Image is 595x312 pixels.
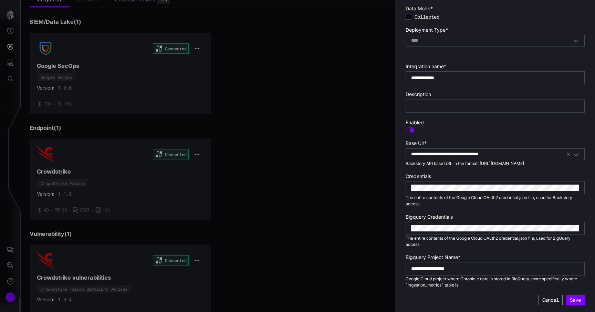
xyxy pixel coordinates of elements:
[406,236,571,247] span: The entire contents of the Google Cloud OAuth2 credential.json file, used for BigQuery access
[566,295,585,305] button: Save
[406,6,585,12] label: Data Mode *
[406,276,577,288] span: Google Cloud project where Chronicle data is stored in BigQuery, more specifically where `ingesti...
[406,63,585,70] label: Integration name *
[406,91,585,97] label: Description
[573,151,579,157] button: Toggle options menu
[539,295,563,305] button: Cancel
[573,38,579,44] button: Toggle options menu
[406,173,585,179] label: Credentials
[566,151,571,157] button: Clear selection
[406,140,585,146] label: Base Url *
[406,214,585,220] label: Bigquery Credentials
[406,195,572,206] span: The entire contents of the Google Cloud OAuth2 credential.json file, used for Backstory access
[406,27,585,33] label: Deployment Type *
[406,119,585,126] label: Enabled
[406,161,524,166] span: Backstory API base URL in the format: [URL][DOMAIN_NAME]
[406,254,585,260] label: Bigquery Project Name *
[415,14,585,20] span: Collected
